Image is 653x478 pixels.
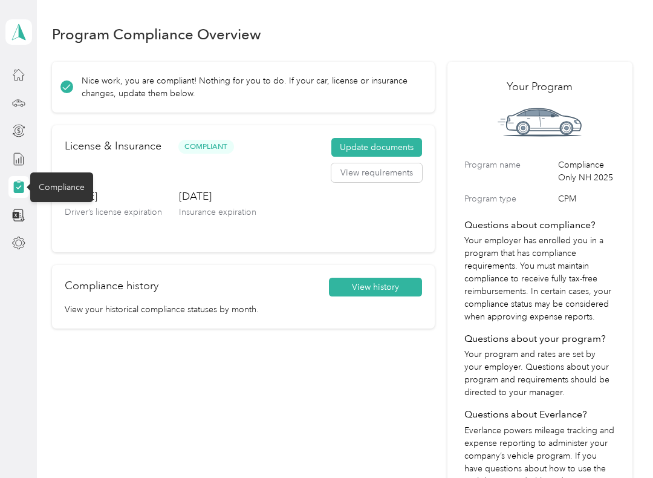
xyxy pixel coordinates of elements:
h2: Compliance history [65,278,158,294]
h2: Your Program [464,79,616,95]
p: Your employer has enrolled you in a program that has compliance requirements. You must maintain c... [464,234,616,323]
button: View requirements [331,163,422,183]
h4: Questions about Everlance? [464,407,616,422]
h2: License & Insurance [65,138,161,154]
h1: Program Compliance Overview [52,28,261,41]
iframe: Everlance-gr Chat Button Frame [585,410,653,478]
p: View your historical compliance statuses by month. [65,303,422,316]
div: Compliance [30,172,93,202]
p: Insurance expiration [179,206,256,218]
p: Driver’s license expiration [65,206,162,218]
p: Your program and rates are set by your employer. Questions about your program and requirements sh... [464,348,616,399]
span: Compliant [178,140,234,154]
p: Nice work, you are compliant! Nothing for you to do. If your car, license or insurance changes, u... [82,74,418,100]
h3: [DATE] [179,189,256,204]
h3: [DATE] [65,189,162,204]
span: CPM [558,192,616,205]
h4: Questions about your program? [464,332,616,346]
label: Program type [464,192,554,205]
span: Compliance Only NH 2025 [558,159,616,184]
button: Update documents [331,138,422,157]
label: Program name [464,159,554,184]
h4: Questions about compliance? [464,218,616,232]
button: View history [329,278,422,297]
